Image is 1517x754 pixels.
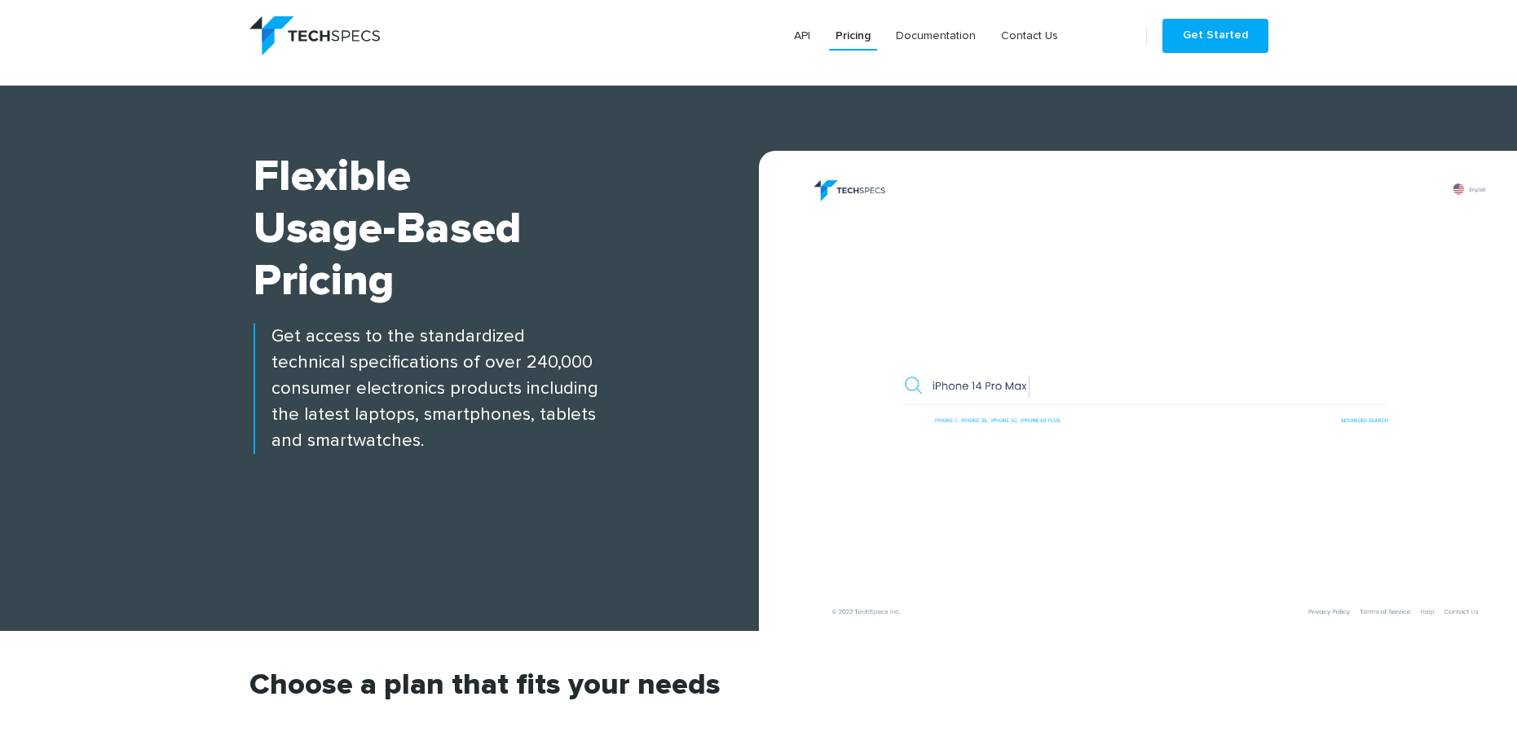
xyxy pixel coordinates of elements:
[254,324,759,454] p: Get access to the standardized technical specifications of over 240,000 consumer electronics prod...
[787,21,817,51] a: API
[889,21,982,51] a: Documentation
[994,21,1065,51] a: Contact Us
[249,16,380,55] img: logo
[1162,19,1268,53] a: Get Started
[829,21,877,51] a: Pricing
[254,151,759,307] h1: Flexible Usage-based Pricing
